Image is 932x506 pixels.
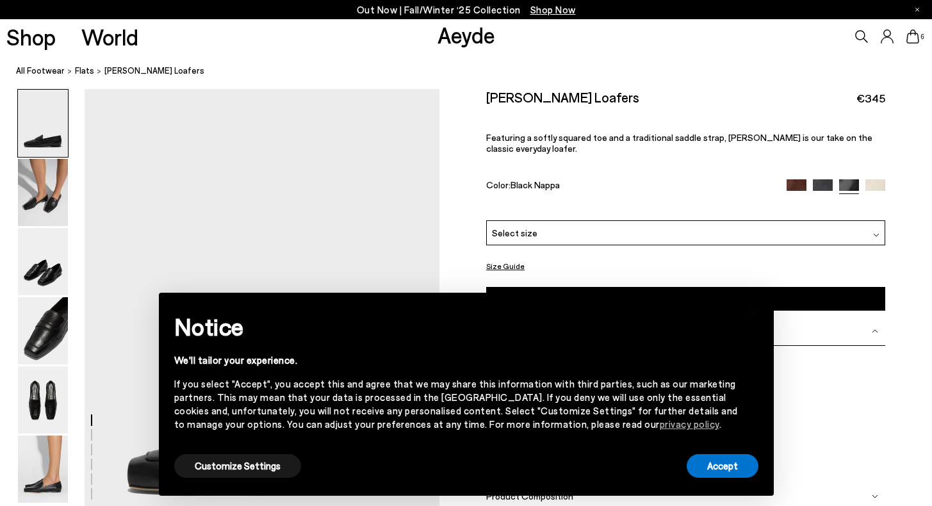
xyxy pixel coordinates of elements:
p: Out Now | Fall/Winter ‘25 Collection [357,2,576,18]
button: Close this notice [738,297,769,327]
img: Lana Moccasin Loafers - Image 2 [18,159,68,226]
img: svg%3E [872,328,878,334]
img: Lana Moccasin Loafers - Image 5 [18,366,68,434]
h2: [PERSON_NAME] Loafers [486,89,639,105]
button: Size Guide [486,258,525,274]
span: Navigate to /collections/new-in [530,4,576,15]
img: Lana Moccasin Loafers - Image 4 [18,297,68,364]
img: Lana Moccasin Loafers - Image 1 [18,90,68,157]
a: All Footwear [16,64,65,78]
div: We'll tailor your experience. [174,354,738,367]
h2: Notice [174,310,738,343]
a: privacy policy [660,418,719,430]
span: €345 [856,90,885,106]
img: svg%3E [872,493,878,500]
p: Featuring a softly squared toe and a traditional saddle strap, [PERSON_NAME] is our take on the c... [486,132,885,154]
nav: breadcrumb [16,54,932,89]
span: Black Nappa [511,179,560,190]
button: Accept [687,454,758,478]
a: Aeyde [437,21,495,48]
div: If you select "Accept", you accept this and agree that we may share this information with third p... [174,377,738,431]
span: flats [75,65,94,76]
a: flats [75,64,94,78]
button: Customize Settings [174,454,301,478]
div: Color: [486,179,774,194]
img: Lana Moccasin Loafers - Image 3 [18,228,68,295]
span: Select size [492,226,537,240]
span: [PERSON_NAME] Loafers [104,64,204,78]
a: Shop [6,26,56,48]
img: svg%3E [873,232,879,238]
span: × [749,302,758,321]
a: 6 [906,29,919,44]
span: 6 [919,33,926,40]
a: World [81,26,138,48]
img: Lana Moccasin Loafers - Image 6 [18,436,68,503]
